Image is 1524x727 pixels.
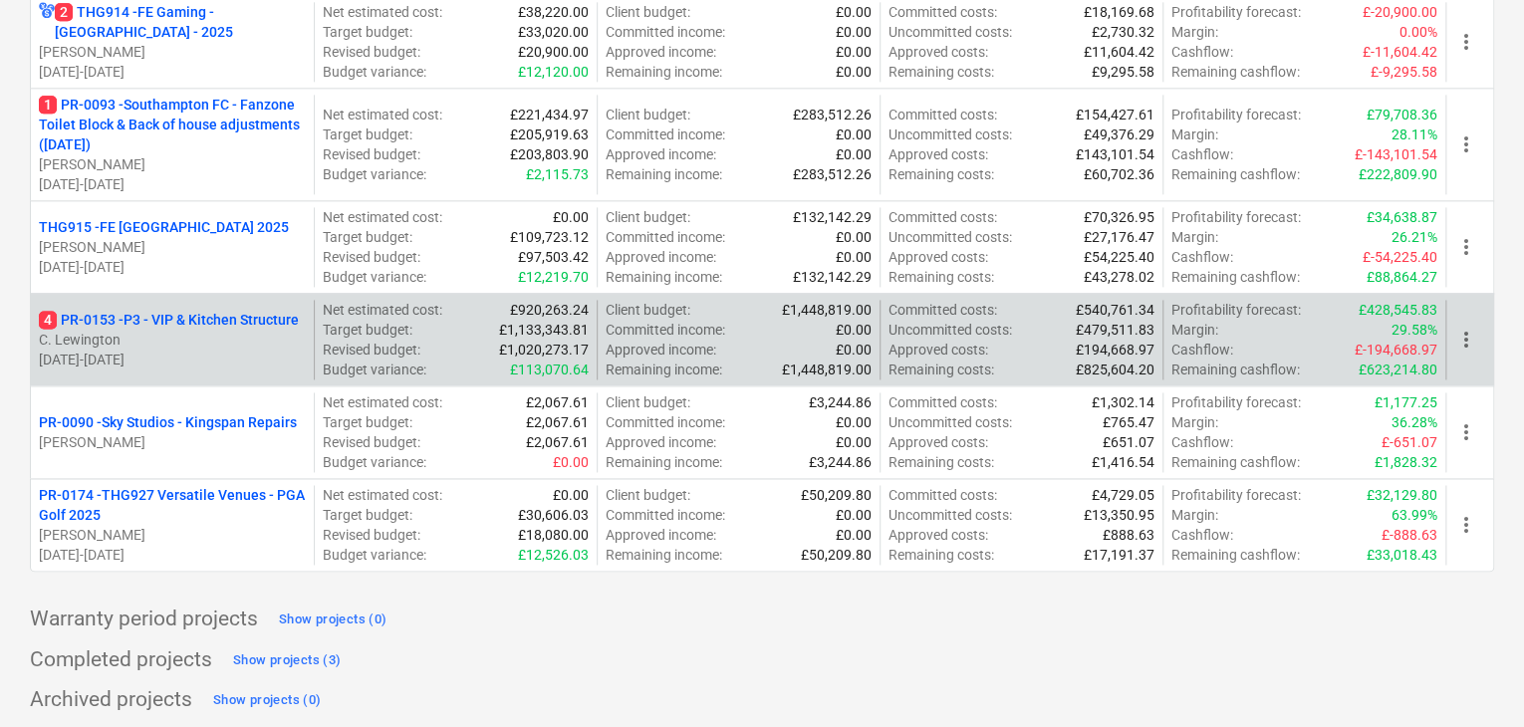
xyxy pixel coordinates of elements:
[39,432,306,452] p: [PERSON_NAME]
[553,207,589,227] p: £0.00
[1171,432,1233,452] p: Cashflow :
[1171,22,1218,42] p: Margin :
[1084,2,1154,22] p: £18,169.68
[1171,360,1300,379] p: Remaining cashflow :
[518,525,589,545] p: £18,080.00
[889,124,1012,144] p: Uncommitted costs :
[39,350,306,369] p: [DATE] - [DATE]
[39,2,306,82] div: 2THG914 -FE Gaming - [GEOGRAPHIC_DATA] - 2025[PERSON_NAME][DATE]-[DATE]
[606,320,725,340] p: Committed income :
[889,22,1012,42] p: Uncommitted costs :
[274,604,391,635] button: Show projects (0)
[39,154,306,174] p: [PERSON_NAME]
[801,545,872,565] p: £50,209.80
[553,452,589,472] p: £0.00
[889,42,988,62] p: Approved costs :
[510,105,589,124] p: £221,434.97
[1171,247,1233,267] p: Cashflow :
[1171,207,1301,227] p: Profitability forecast :
[889,432,988,452] p: Approved costs :
[323,247,420,267] p: Revised budget :
[1103,412,1154,432] p: £765.47
[39,217,289,237] p: THG915 - FE [GEOGRAPHIC_DATA] 2025
[1359,360,1437,379] p: £623,214.80
[1454,513,1478,537] span: more_vert
[1359,300,1437,320] p: £428,545.83
[606,42,716,62] p: Approved income :
[836,2,872,22] p: £0.00
[323,320,412,340] p: Target budget :
[801,485,872,505] p: £50,209.80
[323,505,412,525] p: Target budget :
[1367,267,1437,287] p: £88,864.27
[1171,105,1301,124] p: Profitability forecast :
[499,320,589,340] p: £1,133,343.81
[1092,452,1154,472] p: £1,416.54
[1092,22,1154,42] p: £2,730.32
[518,62,589,82] p: £12,120.00
[1355,144,1437,164] p: £-143,101.54
[606,144,716,164] p: Approved income :
[606,124,725,144] p: Committed income :
[518,267,589,287] p: £12,219.70
[323,300,442,320] p: Net estimated cost :
[606,207,690,227] p: Client budget :
[1171,340,1233,360] p: Cashflow :
[39,485,306,525] p: PR-0174 - THG927 Versatile Venues - PGA Golf 2025
[1084,267,1154,287] p: £43,278.02
[39,330,306,350] p: C. Lewington
[323,525,420,545] p: Revised budget :
[39,311,57,329] span: 4
[518,42,589,62] p: £20,900.00
[39,310,299,330] p: PR-0153 - P3 - VIP & Kitchen Structure
[323,2,442,22] p: Net estimated cost :
[1367,545,1437,565] p: £33,018.43
[228,643,346,675] button: Show projects (3)
[809,452,872,472] p: £3,244.86
[499,340,589,360] p: £1,020,273.17
[1171,164,1300,184] p: Remaining cashflow :
[606,360,722,379] p: Remaining income :
[606,164,722,184] p: Remaining income :
[606,452,722,472] p: Remaining income :
[889,485,997,505] p: Committed costs :
[30,606,258,633] p: Warranty period projects
[1092,392,1154,412] p: £1,302.14
[518,22,589,42] p: £33,020.00
[55,2,306,42] p: THG914 - FE Gaming - [GEOGRAPHIC_DATA] - 2025
[208,683,326,715] button: Show projects (0)
[809,392,872,412] p: £3,244.86
[889,144,988,164] p: Approved costs :
[836,247,872,267] p: £0.00
[323,164,426,184] p: Budget variance :
[39,412,297,432] p: PR-0090 - Sky Studios - Kingspan Repairs
[1355,340,1437,360] p: £-194,668.97
[889,412,1012,432] p: Uncommitted costs :
[1367,207,1437,227] p: £34,638.87
[1084,227,1154,247] p: £27,176.47
[836,412,872,432] p: £0.00
[836,22,872,42] p: £0.00
[606,267,722,287] p: Remaining income :
[1399,22,1437,42] p: 0.00%
[213,688,321,711] div: Show projects (0)
[1171,452,1300,472] p: Remaining cashflow :
[889,267,994,287] p: Remaining costs :
[889,247,988,267] p: Approved costs :
[606,2,690,22] p: Client budget :
[1424,631,1524,727] div: Chat Widget
[793,267,872,287] p: £132,142.29
[1363,2,1437,22] p: £-20,900.00
[1171,62,1300,82] p: Remaining cashflow :
[323,360,426,379] p: Budget variance :
[782,300,872,320] p: £1,448,819.00
[510,360,589,379] p: £113,070.64
[323,105,442,124] p: Net estimated cost :
[1076,360,1154,379] p: £825,604.20
[889,164,994,184] p: Remaining costs :
[889,545,994,565] p: Remaining costs :
[1171,227,1218,247] p: Margin :
[323,545,426,565] p: Budget variance :
[1171,392,1301,412] p: Profitability forecast :
[836,227,872,247] p: £0.00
